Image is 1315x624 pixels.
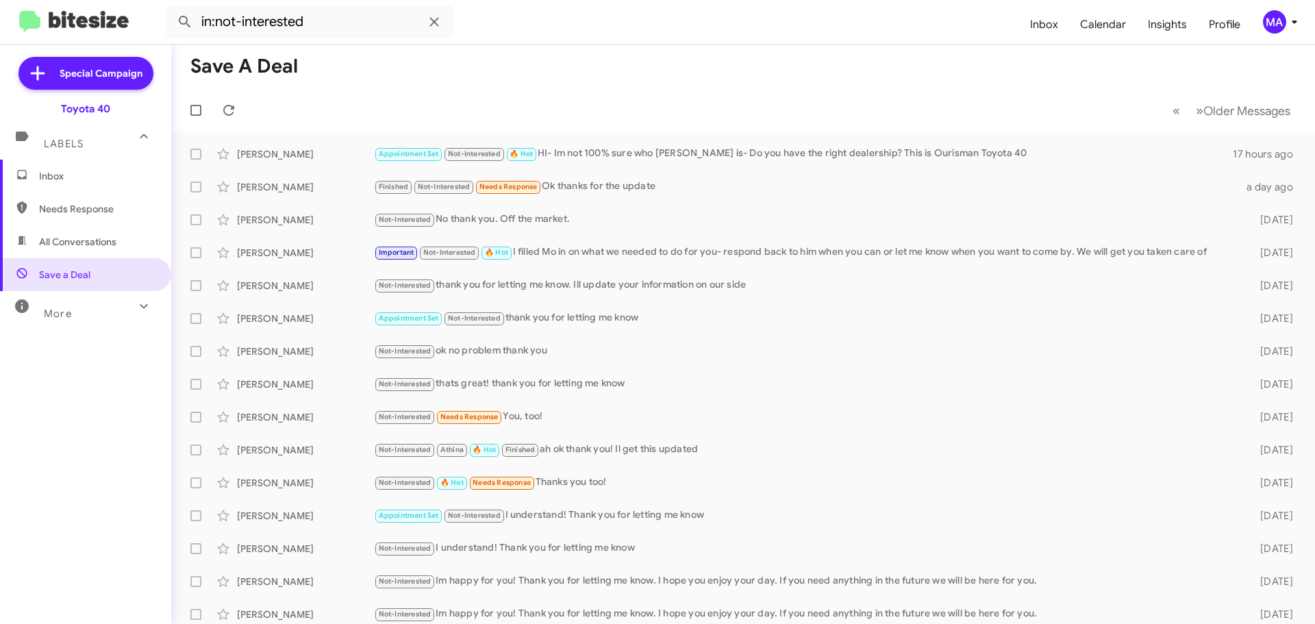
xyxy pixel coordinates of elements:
[379,544,431,553] span: Not-Interested
[485,248,508,257] span: 🔥 Hot
[1238,476,1304,490] div: [DATE]
[1198,5,1251,45] a: Profile
[1188,97,1299,125] button: Next
[473,445,496,454] span: 🔥 Hot
[379,248,414,257] span: Important
[237,345,374,358] div: [PERSON_NAME]
[1238,345,1304,358] div: [DATE]
[61,102,110,116] div: Toyota 40
[379,511,439,520] span: Appointment Set
[1137,5,1198,45] a: Insights
[374,606,1238,622] div: Im happy for you! Thank you for letting me know. I hope you enjoy your day. If you need anything ...
[1238,246,1304,260] div: [DATE]
[18,57,153,90] a: Special Campaign
[379,215,431,224] span: Not-Interested
[440,412,499,421] span: Needs Response
[379,610,431,619] span: Not-Interested
[423,248,476,257] span: Not-Interested
[60,66,142,80] span: Special Campaign
[1019,5,1069,45] a: Inbox
[237,476,374,490] div: [PERSON_NAME]
[374,146,1233,162] div: HI- Im not 100% sure who [PERSON_NAME] is- Do you have the right dealership? This is Ourisman Toy...
[39,235,116,249] span: All Conversations
[1233,147,1304,161] div: 17 hours ago
[1238,377,1304,391] div: [DATE]
[1165,97,1299,125] nav: Page navigation example
[44,308,72,320] span: More
[374,376,1238,392] div: thats great! thank you for letting me know
[1263,10,1286,34] div: MA
[374,409,1238,425] div: You, too!
[1238,509,1304,523] div: [DATE]
[374,212,1238,227] div: No thank you. Off the market.
[237,213,374,227] div: [PERSON_NAME]
[237,542,374,556] div: [PERSON_NAME]
[237,279,374,292] div: [PERSON_NAME]
[374,245,1238,260] div: I filled Mo in on what we needed to do for you- respond back to him when you can or let me know w...
[1238,213,1304,227] div: [DATE]
[1238,279,1304,292] div: [DATE]
[1203,103,1290,118] span: Older Messages
[39,268,90,282] span: Save a Deal
[237,246,374,260] div: [PERSON_NAME]
[1238,180,1304,194] div: a day ago
[379,347,431,355] span: Not-Interested
[448,511,501,520] span: Not-Interested
[418,182,471,191] span: Not-Interested
[379,281,431,290] span: Not-Interested
[237,575,374,588] div: [PERSON_NAME]
[1238,608,1304,621] div: [DATE]
[1238,443,1304,457] div: [DATE]
[374,540,1238,556] div: I understand! Thank you for letting me know
[379,412,431,421] span: Not-Interested
[379,379,431,388] span: Not-Interested
[237,180,374,194] div: [PERSON_NAME]
[374,508,1238,523] div: I understand! Thank you for letting me know
[237,608,374,621] div: [PERSON_NAME]
[1238,410,1304,424] div: [DATE]
[379,577,431,586] span: Not-Interested
[374,179,1238,195] div: Ok thanks for the update
[1164,97,1188,125] button: Previous
[1251,10,1300,34] button: MA
[374,573,1238,589] div: Im happy for you! Thank you for letting me know. I hope you enjoy your day. If you need anything ...
[190,55,298,77] h1: Save a Deal
[379,445,431,454] span: Not-Interested
[39,202,155,216] span: Needs Response
[374,310,1238,326] div: thank you for letting me know
[374,343,1238,359] div: ok no problem thank you
[1238,575,1304,588] div: [DATE]
[374,475,1238,490] div: Thanks you too!
[237,377,374,391] div: [PERSON_NAME]
[440,478,464,487] span: 🔥 Hot
[237,312,374,325] div: [PERSON_NAME]
[379,182,409,191] span: Finished
[440,445,464,454] span: Athina
[1238,312,1304,325] div: [DATE]
[473,478,531,487] span: Needs Response
[448,314,501,323] span: Not-Interested
[374,277,1238,293] div: thank you for letting me know. Ill update your information on our side
[374,442,1238,458] div: ah ok thank you! Il get this updated
[237,410,374,424] div: [PERSON_NAME]
[237,443,374,457] div: [PERSON_NAME]
[448,149,501,158] span: Not-Interested
[1173,102,1180,119] span: «
[1238,542,1304,556] div: [DATE]
[479,182,538,191] span: Needs Response
[44,138,84,150] span: Labels
[166,5,453,38] input: Search
[1196,102,1203,119] span: »
[510,149,533,158] span: 🔥 Hot
[379,149,439,158] span: Appointment Set
[237,509,374,523] div: [PERSON_NAME]
[237,147,374,161] div: [PERSON_NAME]
[379,478,431,487] span: Not-Interested
[379,314,439,323] span: Appointment Set
[1069,5,1137,45] a: Calendar
[39,169,155,183] span: Inbox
